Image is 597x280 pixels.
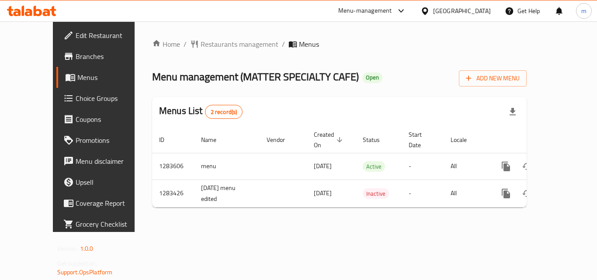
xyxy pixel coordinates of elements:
div: Active [363,161,385,172]
span: Add New Menu [466,73,520,84]
td: 1283426 [152,180,194,207]
span: Coverage Report [76,198,146,208]
span: Branches [76,51,146,62]
span: 2 record(s) [205,108,243,116]
span: Active [363,162,385,172]
div: Open [362,73,382,83]
a: Home [152,39,180,49]
a: Coverage Report [56,193,153,214]
span: Vendor [267,135,296,145]
span: m [581,6,587,16]
span: Choice Groups [76,93,146,104]
span: Locale [451,135,478,145]
h2: Menus List [159,104,243,119]
span: Status [363,135,391,145]
table: enhanced table [152,127,587,207]
td: All [444,180,489,207]
a: Restaurants management [190,39,278,49]
a: Edit Restaurant [56,25,153,46]
span: Name [201,135,228,145]
td: All [444,153,489,180]
li: / [184,39,187,49]
span: Version: [57,243,79,254]
span: Restaurants management [201,39,278,49]
span: Menu disclaimer [76,156,146,166]
div: [GEOGRAPHIC_DATA] [433,6,491,16]
button: Change Status [517,183,538,204]
span: ID [159,135,176,145]
li: / [282,39,285,49]
a: Promotions [56,130,153,151]
td: menu [194,153,260,180]
span: Grocery Checklist [76,219,146,229]
span: Edit Restaurant [76,30,146,41]
td: - [402,153,444,180]
span: Open [362,74,382,81]
div: Total records count [205,105,243,119]
td: - [402,180,444,207]
span: Inactive [363,189,389,199]
a: Coupons [56,109,153,130]
th: Actions [489,127,587,153]
td: 1283606 [152,153,194,180]
span: Menus [77,72,146,83]
span: Coupons [76,114,146,124]
button: more [496,156,517,177]
span: [DATE] [314,187,332,199]
span: Menu management ( MATTER SPECIALTY CAFE ) [152,67,359,86]
span: Menus [299,39,319,49]
a: Choice Groups [56,88,153,109]
div: Export file [502,101,523,122]
a: Menus [56,67,153,88]
div: Menu-management [338,6,392,16]
span: Start Date [409,129,433,150]
a: Support.OpsPlatform [57,266,113,278]
span: Promotions [76,135,146,145]
a: Upsell [56,172,153,193]
a: Menu disclaimer [56,151,153,172]
td: [DATE] menu edited [194,180,260,207]
span: Created On [314,129,345,150]
button: more [496,183,517,204]
span: 1.0.0 [80,243,94,254]
span: Get support on: [57,258,97,269]
button: Change Status [517,156,538,177]
nav: breadcrumb [152,39,527,49]
a: Grocery Checklist [56,214,153,235]
button: Add New Menu [459,70,527,86]
a: Branches [56,46,153,67]
div: Inactive [363,188,389,199]
span: Upsell [76,177,146,187]
span: [DATE] [314,160,332,172]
